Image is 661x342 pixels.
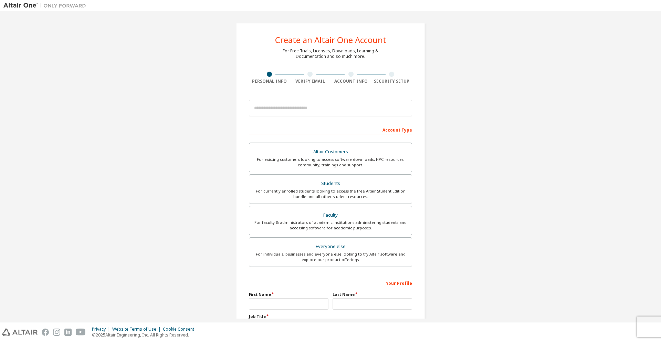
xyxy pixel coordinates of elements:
div: Your Profile [249,277,412,288]
div: For individuals, businesses and everyone else looking to try Altair software and explore our prod... [253,251,408,262]
div: Account Info [330,79,371,84]
div: For currently enrolled students looking to access the free Altair Student Edition bundle and all ... [253,188,408,199]
div: Privacy [92,327,112,332]
div: Security Setup [371,79,412,84]
div: Create an Altair One Account [275,36,386,44]
img: linkedin.svg [64,329,72,336]
div: Altair Customers [253,147,408,157]
div: For faculty & administrators of academic institutions administering students and accessing softwa... [253,220,408,231]
img: altair_logo.svg [2,329,38,336]
img: youtube.svg [76,329,86,336]
label: Last Name [333,292,412,297]
div: Account Type [249,124,412,135]
p: © 2025 Altair Engineering, Inc. All Rights Reserved. [92,332,198,338]
img: Altair One [3,2,90,9]
img: instagram.svg [53,329,60,336]
div: Cookie Consent [163,327,198,332]
div: Verify Email [290,79,331,84]
label: First Name [249,292,328,297]
div: Personal Info [249,79,290,84]
div: Website Terms of Use [112,327,163,332]
div: Faculty [253,210,408,220]
label: Job Title [249,314,412,319]
div: Students [253,179,408,188]
div: For Free Trials, Licenses, Downloads, Learning & Documentation and so much more. [283,48,378,59]
img: facebook.svg [42,329,49,336]
div: For existing customers looking to access software downloads, HPC resources, community, trainings ... [253,157,408,168]
div: Everyone else [253,242,408,251]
